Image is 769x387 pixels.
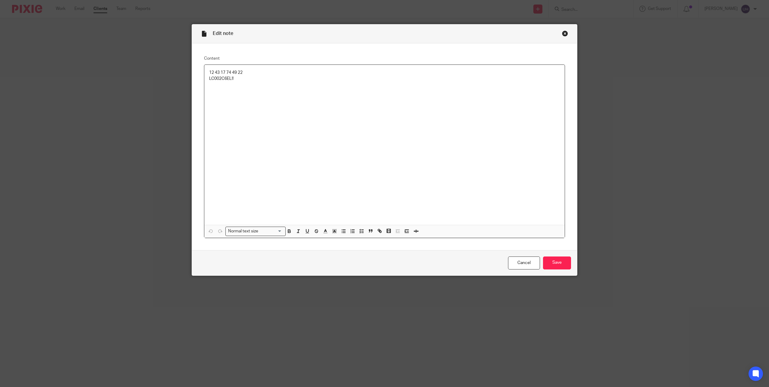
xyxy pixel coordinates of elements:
label: Content [204,55,565,61]
p: 12 43 17 74 49 22 [209,70,560,76]
span: Normal text size [227,228,260,234]
input: Save [543,256,571,269]
a: Cancel [508,256,540,269]
div: Close this dialog window [562,30,568,36]
div: Search for option [225,227,286,236]
span: Edit note [213,31,233,36]
input: Search for option [260,228,282,234]
p: LC002C6EL!! [209,76,560,82]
